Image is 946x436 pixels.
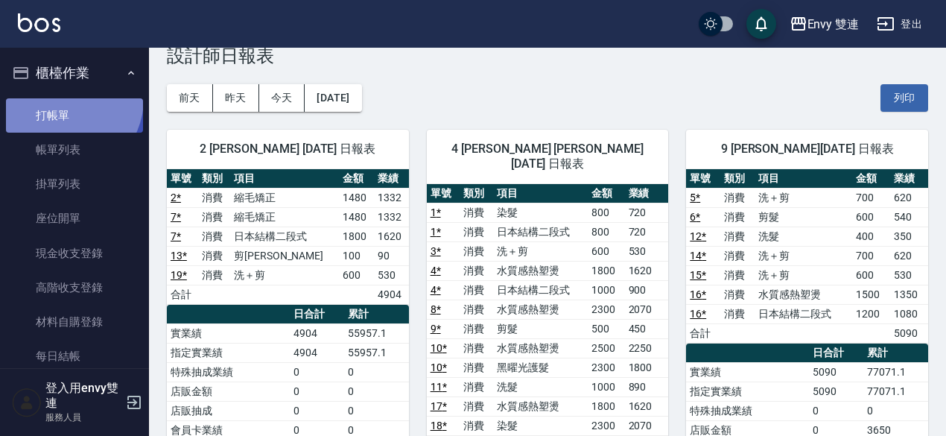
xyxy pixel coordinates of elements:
[704,142,910,157] span: 9 [PERSON_NAME][DATE] 日報表
[460,241,493,261] td: 消費
[185,142,391,157] span: 2 [PERSON_NAME] [DATE] 日報表
[339,227,374,246] td: 1800
[198,246,229,265] td: 消費
[625,396,669,416] td: 1620
[720,207,755,227] td: 消費
[344,401,409,420] td: 0
[588,338,624,358] td: 2500
[460,377,493,396] td: 消費
[460,222,493,241] td: 消費
[344,343,409,362] td: 55957.1
[625,280,669,300] td: 900
[374,246,409,265] td: 90
[686,401,809,420] td: 特殊抽成業績
[625,377,669,396] td: 890
[686,323,720,343] td: 合計
[588,184,624,203] th: 金額
[720,227,755,246] td: 消費
[6,339,143,373] a: 每日結帳
[852,246,890,265] td: 700
[230,188,339,207] td: 縮毛矯正
[852,304,890,323] td: 1200
[890,169,928,189] th: 業績
[198,169,229,189] th: 類別
[374,207,409,227] td: 1332
[863,362,928,382] td: 77071.1
[746,9,776,39] button: save
[460,300,493,319] td: 消費
[755,285,852,304] td: 水質感熱塑燙
[374,227,409,246] td: 1620
[809,362,863,382] td: 5090
[890,207,928,227] td: 540
[890,265,928,285] td: 530
[460,184,493,203] th: 類別
[230,265,339,285] td: 洗＋剪
[852,227,890,246] td: 400
[460,416,493,435] td: 消費
[167,323,290,343] td: 實業績
[588,280,624,300] td: 1000
[588,300,624,319] td: 2300
[809,344,863,363] th: 日合計
[445,142,651,171] span: 4 [PERSON_NAME] [PERSON_NAME][DATE] 日報表
[167,362,290,382] td: 特殊抽成業績
[852,188,890,207] td: 700
[167,169,409,305] table: a dense table
[493,319,588,338] td: 剪髮
[460,358,493,377] td: 消費
[6,271,143,305] a: 高階收支登錄
[755,169,852,189] th: 項目
[493,396,588,416] td: 水質感熱塑燙
[290,362,344,382] td: 0
[374,285,409,304] td: 4904
[588,319,624,338] td: 500
[588,358,624,377] td: 2300
[339,169,374,189] th: 金額
[493,184,588,203] th: 項目
[460,396,493,416] td: 消費
[588,203,624,222] td: 800
[230,227,339,246] td: 日本結構二段式
[344,382,409,401] td: 0
[863,344,928,363] th: 累計
[339,265,374,285] td: 600
[493,222,588,241] td: 日本結構二段式
[18,13,60,32] img: Logo
[720,169,755,189] th: 類別
[720,304,755,323] td: 消費
[720,188,755,207] td: 消費
[625,416,669,435] td: 2070
[852,169,890,189] th: 金額
[625,358,669,377] td: 1800
[493,338,588,358] td: 水質感熱塑燙
[625,222,669,241] td: 720
[6,98,143,133] a: 打帳單
[230,246,339,265] td: 剪[PERSON_NAME]
[890,246,928,265] td: 620
[460,261,493,280] td: 消費
[720,246,755,265] td: 消費
[755,246,852,265] td: 洗＋剪
[863,382,928,401] td: 77071.1
[871,10,928,38] button: 登出
[852,285,890,304] td: 1500
[45,381,121,411] h5: 登入用envy雙連
[588,416,624,435] td: 2300
[6,305,143,339] a: 材料自購登錄
[167,84,213,112] button: 前天
[686,382,809,401] td: 指定實業績
[852,207,890,227] td: 600
[344,305,409,324] th: 累計
[852,265,890,285] td: 600
[339,207,374,227] td: 1480
[198,188,229,207] td: 消費
[290,401,344,420] td: 0
[625,300,669,319] td: 2070
[588,241,624,261] td: 600
[460,280,493,300] td: 消費
[890,227,928,246] td: 350
[720,285,755,304] td: 消費
[890,285,928,304] td: 1350
[625,203,669,222] td: 720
